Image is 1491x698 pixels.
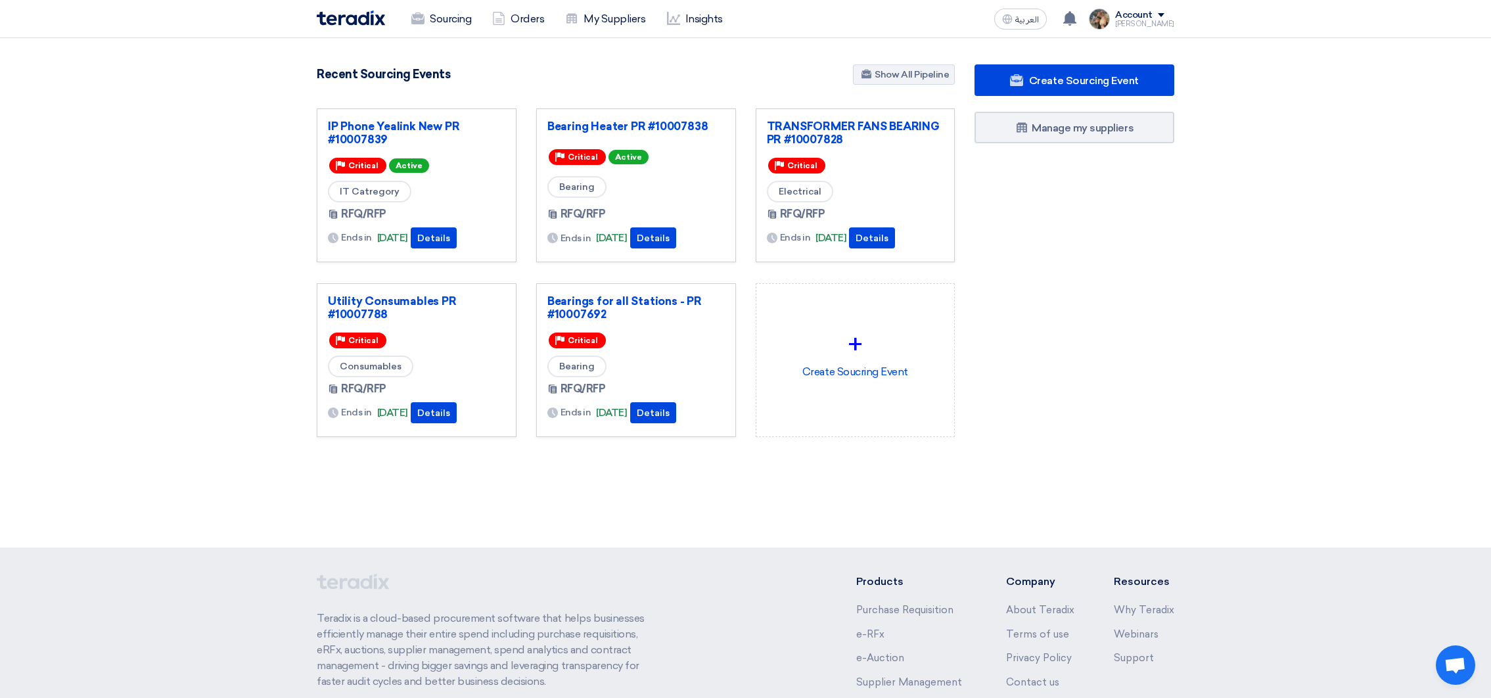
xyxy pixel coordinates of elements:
a: Utility Consumables PR #10007788 [328,294,505,321]
a: Supplier Management [856,676,962,688]
span: [DATE] [377,231,408,246]
a: TRANSFORMER FANS BEARING PR #10007828 [767,120,944,146]
div: [PERSON_NAME] [1115,20,1174,28]
span: Critical [568,152,598,162]
h4: Recent Sourcing Events [317,67,450,81]
a: Contact us [1006,676,1059,688]
div: Open chat [1436,645,1475,685]
img: file_1710751448746.jpg [1089,9,1110,30]
span: RFQ/RFP [780,206,825,222]
span: [DATE] [596,231,627,246]
a: Why Teradix [1114,604,1174,616]
span: Create Sourcing Event [1029,74,1139,87]
button: العربية [994,9,1047,30]
a: Show All Pipeline [853,64,955,85]
a: Privacy Policy [1006,652,1072,664]
button: Details [630,227,676,248]
span: [DATE] [815,231,846,246]
span: Critical [348,336,378,345]
button: Details [630,402,676,423]
span: RFQ/RFP [341,381,386,397]
span: العربية [1015,15,1039,24]
li: Resources [1114,574,1174,590]
span: Active [608,150,649,164]
button: Details [411,227,457,248]
a: Purchase Requisition [856,604,953,616]
span: Ends in [341,231,372,244]
span: Critical [787,161,817,170]
a: Webinars [1114,628,1158,640]
span: RFQ/RFP [341,206,386,222]
span: RFQ/RFP [561,381,606,397]
span: Ends in [780,231,811,244]
a: e-Auction [856,652,904,664]
div: Account [1115,10,1153,21]
a: Orders [482,5,555,34]
button: Details [411,402,457,423]
img: Teradix logo [317,11,385,26]
div: + [767,325,944,364]
a: Insights [656,5,733,34]
span: Electrical [767,181,833,202]
span: Critical [348,161,378,170]
a: Bearings for all Stations - PR #10007692 [547,294,725,321]
a: My Suppliers [555,5,656,34]
span: [DATE] [377,406,408,421]
a: IP Phone Yealink New PR #10007839 [328,120,505,146]
span: Active [389,158,429,173]
span: Bearing [547,356,607,377]
a: Manage my suppliers [975,112,1174,143]
span: Consumables [328,356,413,377]
a: e-RFx [856,628,884,640]
span: [DATE] [596,406,627,421]
a: Bearing Heater PR #10007838 [547,120,725,133]
p: Teradix is a cloud-based procurement software that helps businesses efficiently manage their enti... [317,611,660,689]
a: About Teradix [1006,604,1074,616]
span: IT Catregory [328,181,411,202]
span: Critical [568,336,598,345]
span: RFQ/RFP [561,206,606,222]
span: Ends in [561,231,591,245]
span: Ends in [341,406,372,419]
a: Sourcing [401,5,482,34]
div: Create Soucring Event [767,294,944,410]
li: Company [1006,574,1074,590]
li: Products [856,574,967,590]
button: Details [849,227,895,248]
span: Ends in [561,406,591,419]
span: Bearing [547,176,607,198]
a: Support [1114,652,1154,664]
a: Terms of use [1006,628,1069,640]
